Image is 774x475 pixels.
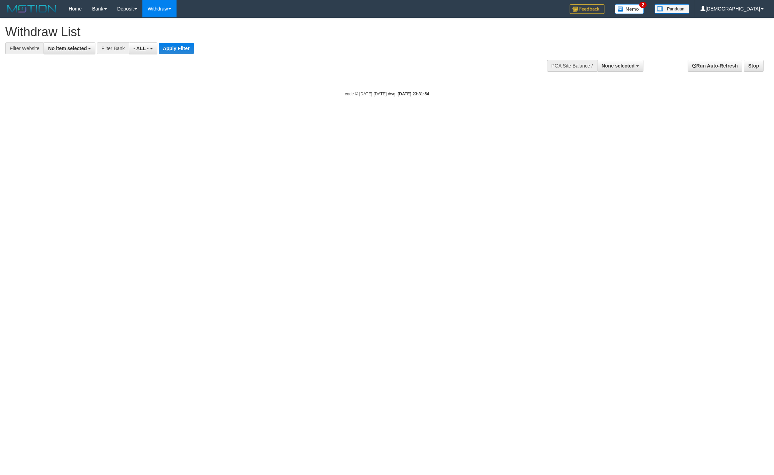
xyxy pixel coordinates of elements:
[129,42,157,54] button: - ALL -
[159,43,194,54] button: Apply Filter
[398,92,429,96] strong: [DATE] 23:31:54
[133,46,149,51] span: - ALL -
[597,60,643,72] button: None selected
[5,42,44,54] div: Filter Website
[655,4,689,14] img: panduan.png
[5,3,58,14] img: MOTION_logo.png
[688,60,742,72] a: Run Auto-Refresh
[570,4,604,14] img: Feedback.jpg
[44,42,95,54] button: No item selected
[5,25,509,39] h1: Withdraw List
[48,46,87,51] span: No item selected
[615,4,644,14] img: Button%20Memo.svg
[345,92,429,96] small: code © [DATE]-[DATE] dwg |
[639,2,647,8] span: 2
[97,42,129,54] div: Filter Bank
[744,60,764,72] a: Stop
[547,60,597,72] div: PGA Site Balance /
[602,63,635,69] span: None selected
